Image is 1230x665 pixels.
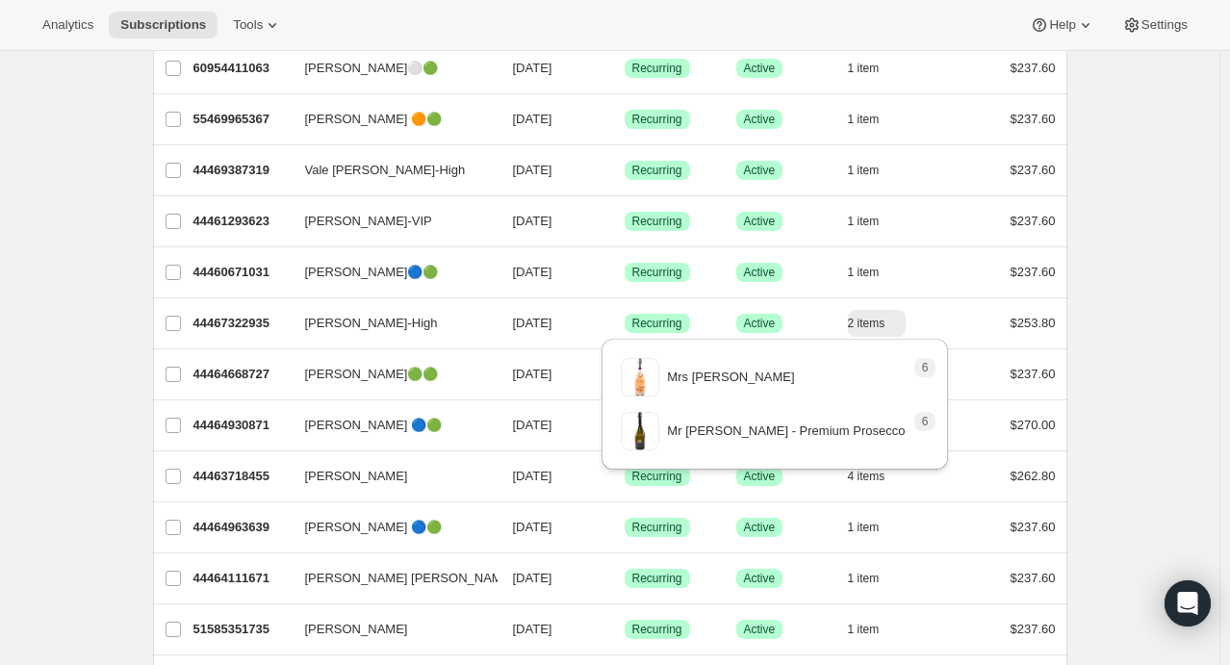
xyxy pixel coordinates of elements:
span: Active [744,214,776,229]
button: 1 item [848,565,901,592]
span: Recurring [632,316,682,331]
p: Mr [PERSON_NAME] - Premium Prosecco [667,422,905,441]
div: 44464668727[PERSON_NAME]🟢🟢[DATE]SuccessRecurringSuccessActive1 item$237.60 [193,361,1056,388]
button: 2 items [848,310,907,337]
span: $237.60 [1011,520,1056,534]
span: [DATE] [513,367,552,381]
p: 44464930871 [193,416,290,435]
button: Vale [PERSON_NAME]-High [294,155,486,186]
span: [PERSON_NAME] [305,620,408,639]
div: 44461293623[PERSON_NAME]-VIP[DATE]SuccessRecurringSuccessActive1 item$237.60 [193,208,1056,235]
div: 44460671031[PERSON_NAME]🔵🟢[DATE]SuccessRecurringSuccessActive1 item$237.60 [193,259,1056,286]
span: Active [744,622,776,637]
div: 51585351735[PERSON_NAME][DATE]SuccessRecurringSuccessActive1 item$237.60 [193,616,1056,643]
p: 60954411063 [193,59,290,78]
button: 1 item [848,616,901,643]
span: Recurring [632,520,682,535]
span: Help [1049,17,1075,33]
span: [DATE] [513,469,552,483]
span: 1 item [848,622,880,637]
span: 1 item [848,112,880,127]
p: 44464963639 [193,518,290,537]
span: $237.60 [1011,571,1056,585]
div: 44469387319Vale [PERSON_NAME]-High[DATE]SuccessRecurringSuccessActive1 item$237.60 [193,157,1056,184]
span: [PERSON_NAME]🔵🟢 [305,263,439,282]
button: [PERSON_NAME] 🔵🟢 [294,512,486,543]
button: Subscriptions [109,12,218,38]
span: [PERSON_NAME] [PERSON_NAME] [305,569,514,588]
button: [PERSON_NAME] [294,461,486,492]
p: 44464668727 [193,365,290,384]
span: Active [744,571,776,586]
div: 55469965367[PERSON_NAME] 🟠🟢[DATE]SuccessRecurringSuccessActive1 item$237.60 [193,106,1056,133]
span: 6 [922,360,929,375]
button: 1 item [848,157,901,184]
p: 44464111671 [193,569,290,588]
span: [PERSON_NAME] [305,467,408,486]
span: 1 item [848,520,880,535]
span: [PERSON_NAME]-VIP [305,212,432,231]
span: [PERSON_NAME]🟢🟢 [305,365,439,384]
span: [DATE] [513,163,552,177]
button: Settings [1111,12,1199,38]
span: [PERSON_NAME] 🔵🟢 [305,416,443,435]
span: [PERSON_NAME] 🔵🟢 [305,518,443,537]
button: [PERSON_NAME] [PERSON_NAME] [294,563,486,594]
span: Subscriptions [120,17,206,33]
button: 1 item [848,55,901,82]
span: Tools [233,17,263,33]
p: 44469387319 [193,161,290,180]
span: $237.60 [1011,622,1056,636]
button: Tools [221,12,294,38]
span: Recurring [632,112,682,127]
span: Active [744,520,776,535]
p: 44460671031 [193,263,290,282]
div: 44464111671[PERSON_NAME] [PERSON_NAME][DATE]SuccessRecurringSuccessActive1 item$237.60 [193,565,1056,592]
span: [DATE] [513,622,552,636]
span: $253.80 [1011,316,1056,330]
button: 1 item [848,208,901,235]
button: Analytics [31,12,105,38]
span: Recurring [632,214,682,229]
button: 1 item [848,106,901,133]
button: [PERSON_NAME]-VIP [294,206,486,237]
button: 1 item [848,259,901,286]
span: 1 item [848,163,880,178]
span: 1 item [848,61,880,76]
span: 1 item [848,571,880,586]
span: $262.80 [1011,469,1056,483]
span: $237.60 [1011,367,1056,381]
span: [PERSON_NAME] 🟠🟢 [305,110,443,129]
span: Active [744,316,776,331]
p: Mrs [PERSON_NAME] [667,368,794,387]
span: [DATE] [513,214,552,228]
div: Open Intercom Messenger [1165,580,1211,627]
img: variant image [621,412,659,450]
span: 2 items [848,316,885,331]
button: [PERSON_NAME] 🔵🟢 [294,410,486,441]
span: [DATE] [513,112,552,126]
p: 51585351735 [193,620,290,639]
span: Active [744,112,776,127]
span: Analytics [42,17,93,33]
span: [DATE] [513,520,552,534]
span: [DATE] [513,265,552,279]
span: $237.60 [1011,61,1056,75]
span: Recurring [632,622,682,637]
span: [DATE] [513,571,552,585]
span: $237.60 [1011,265,1056,279]
span: Recurring [632,163,682,178]
span: [DATE] [513,418,552,432]
span: 1 item [848,265,880,280]
span: Active [744,163,776,178]
span: Active [744,61,776,76]
span: [DATE] [513,316,552,330]
div: 44464963639[PERSON_NAME] 🔵🟢[DATE]SuccessRecurringSuccessActive1 item$237.60 [193,514,1056,541]
p: 44463718455 [193,467,290,486]
button: [PERSON_NAME] 🟠🟢 [294,104,486,135]
button: [PERSON_NAME] [294,614,486,645]
span: Settings [1141,17,1188,33]
span: $270.00 [1011,418,1056,432]
img: variant image [621,358,659,396]
span: $237.60 [1011,163,1056,177]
